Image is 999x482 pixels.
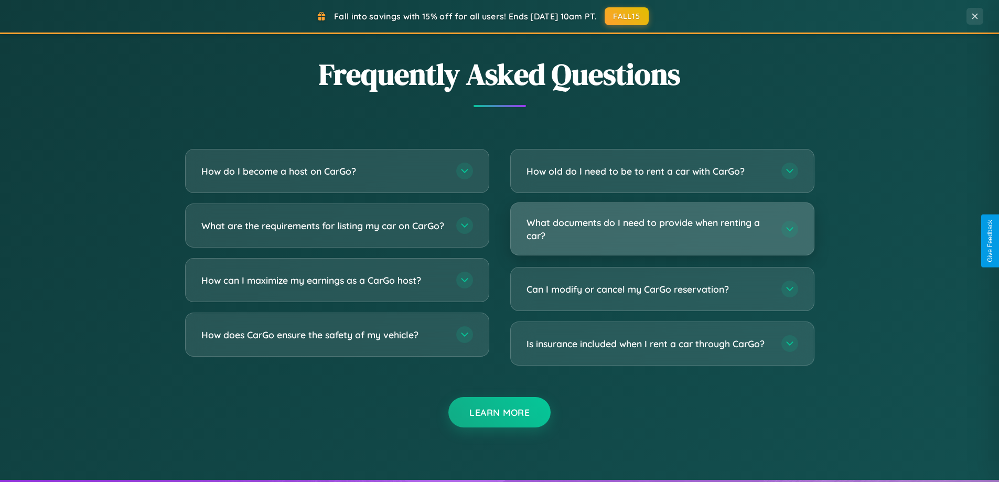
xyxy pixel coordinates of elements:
[448,397,551,427] button: Learn More
[201,274,446,287] h3: How can I maximize my earnings as a CarGo host?
[527,216,771,242] h3: What documents do I need to provide when renting a car?
[201,328,446,341] h3: How does CarGo ensure the safety of my vehicle?
[201,219,446,232] h3: What are the requirements for listing my car on CarGo?
[986,220,994,262] div: Give Feedback
[605,7,649,25] button: FALL15
[334,11,597,22] span: Fall into savings with 15% off for all users! Ends [DATE] 10am PT.
[527,165,771,178] h3: How old do I need to be to rent a car with CarGo?
[185,54,814,94] h2: Frequently Asked Questions
[527,337,771,350] h3: Is insurance included when I rent a car through CarGo?
[201,165,446,178] h3: How do I become a host on CarGo?
[527,283,771,296] h3: Can I modify or cancel my CarGo reservation?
